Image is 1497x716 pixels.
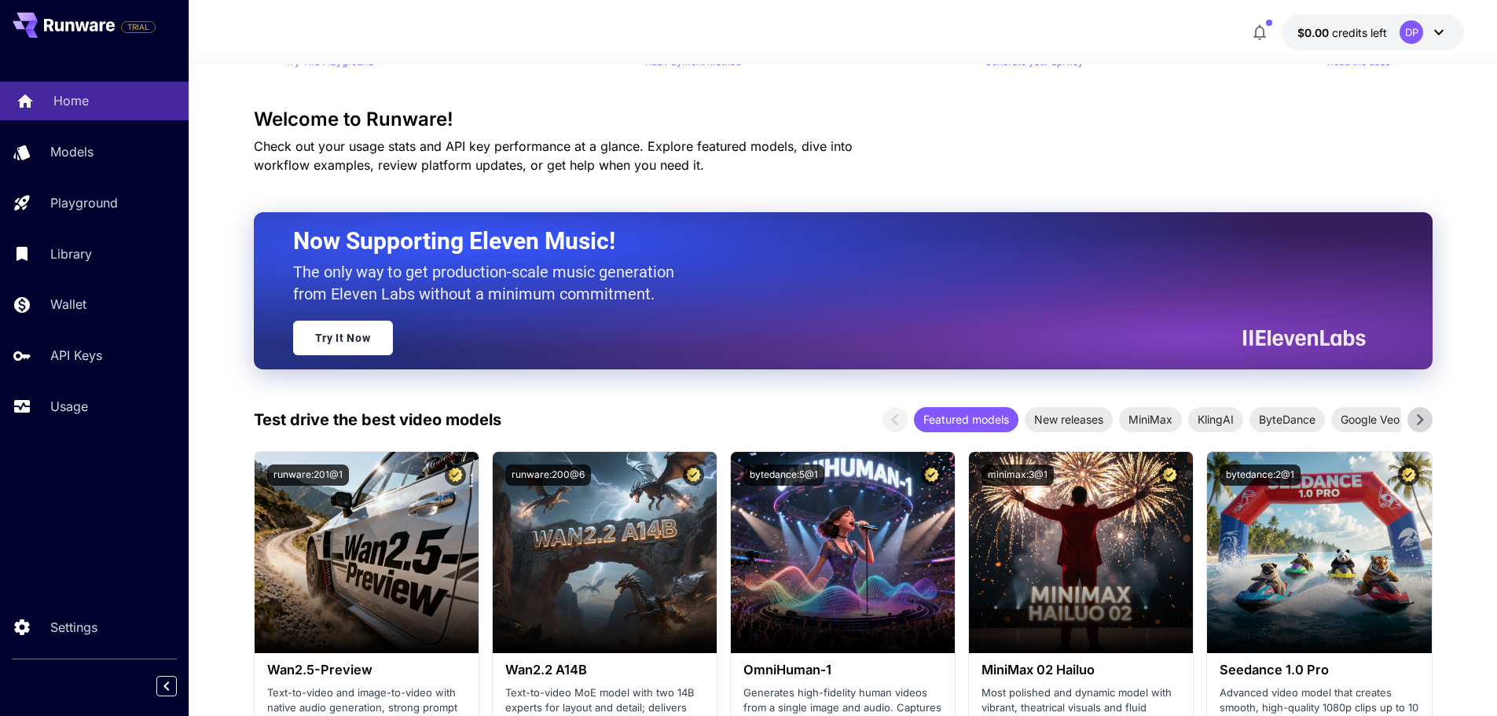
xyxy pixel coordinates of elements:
span: $0.00 [1297,26,1332,39]
p: The only way to get production-scale music generation from Eleven Labs without a minimum commitment. [293,261,686,305]
h3: MiniMax 02 Hailuo [981,663,1180,677]
p: Settings [50,618,97,637]
div: New releases [1025,407,1113,432]
span: MiniMax [1119,411,1182,428]
button: runware:201@1 [267,464,349,486]
span: TRIAL [122,21,155,33]
span: New releases [1025,411,1113,428]
p: Library [50,244,92,263]
p: Usage [50,397,88,416]
button: Certified Model – Vetted for best performance and includes a commercial license. [1159,464,1180,486]
img: alt [255,452,479,653]
button: Certified Model – Vetted for best performance and includes a commercial license. [1398,464,1419,486]
h3: OmniHuman‑1 [743,663,942,677]
button: runware:200@6 [505,464,591,486]
span: Check out your usage stats and API key performance at a glance. Explore featured models, dive int... [254,138,853,173]
h3: Wan2.2 A14B [505,663,704,677]
span: KlingAI [1188,411,1243,428]
a: Try It Now [293,321,393,355]
div: Google Veo [1331,407,1409,432]
p: Test drive the best video models [254,408,501,431]
img: alt [493,452,717,653]
span: Google Veo [1331,411,1409,428]
p: API Keys [50,346,102,365]
button: bytedance:5@1 [743,464,824,486]
div: ByteDance [1249,407,1325,432]
h2: Now Supporting Eleven Music! [293,226,1354,256]
h3: Welcome to Runware! [254,108,1433,130]
h3: Wan2.5-Preview [267,663,466,677]
span: Featured models [914,411,1018,428]
div: DP [1400,20,1423,44]
button: minimax:3@1 [981,464,1054,486]
div: Collapse sidebar [168,672,189,700]
div: Featured models [914,407,1018,432]
div: MiniMax [1119,407,1182,432]
p: Models [50,142,94,161]
p: Playground [50,193,118,212]
span: credits left [1332,26,1387,39]
div: $0.00 [1297,24,1387,41]
span: Add your payment card to enable full platform functionality. [121,17,156,36]
button: Certified Model – Vetted for best performance and includes a commercial license. [683,464,704,486]
p: Wallet [50,295,86,314]
h3: Seedance 1.0 Pro [1220,663,1418,677]
button: Certified Model – Vetted for best performance and includes a commercial license. [445,464,466,486]
img: alt [969,452,1193,653]
button: bytedance:2@1 [1220,464,1301,486]
button: Certified Model – Vetted for best performance and includes a commercial license. [921,464,942,486]
img: alt [1207,452,1431,653]
button: Collapse sidebar [156,676,177,696]
img: alt [731,452,955,653]
button: $0.00DP [1282,14,1464,50]
div: KlingAI [1188,407,1243,432]
span: ByteDance [1249,411,1325,428]
p: Home [53,91,89,110]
